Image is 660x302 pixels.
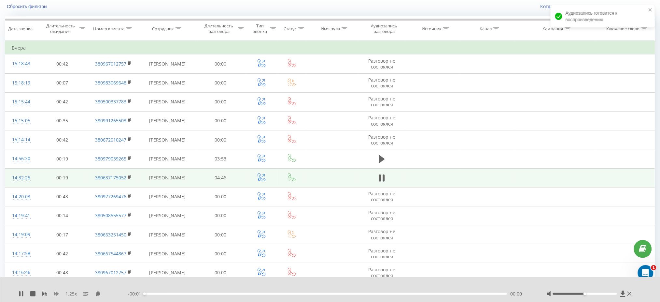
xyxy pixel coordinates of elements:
a: 380508555577 [95,212,126,219]
td: 00:19 [37,149,87,168]
a: 380991265503 [95,117,126,124]
div: 15:18:43 [12,57,31,70]
td: 00:00 [196,54,246,73]
td: [PERSON_NAME] [139,244,195,263]
div: Канал [480,26,492,32]
div: 14:32:25 [12,172,31,184]
div: 14:20:03 [12,190,31,203]
td: [PERSON_NAME] [139,73,195,92]
span: Разговор не состоялся [369,266,396,279]
td: [PERSON_NAME] [139,263,195,282]
div: Дата звонка [8,26,33,32]
span: Разговор не состоялся [369,114,396,127]
a: 380672010247 [95,137,126,143]
span: Разговор не состоялся [369,58,396,70]
div: Длительность разговора [202,23,236,34]
td: [PERSON_NAME] [139,92,195,111]
a: 380977269476 [95,193,126,200]
div: Номер клиента [93,26,124,32]
td: 00:42 [37,92,87,111]
a: 380979039265 [95,156,126,162]
td: [PERSON_NAME] [139,225,195,244]
td: 00:42 [37,54,87,73]
td: 00:42 [37,130,87,149]
td: 00:07 [37,73,87,92]
td: [PERSON_NAME] [139,111,195,130]
div: Сотрудник [152,26,174,32]
div: Accessibility label [143,293,146,295]
span: Разговор не состоялся [369,228,396,240]
td: [PERSON_NAME] [139,168,195,187]
td: 00:48 [37,263,87,282]
iframe: Intercom live chat [638,265,653,281]
span: Разговор не состоялся [369,190,396,203]
button: close [648,7,653,13]
div: Аудиозапись готовится к воспроизведению [551,5,655,27]
td: 04:46 [196,168,246,187]
div: Тип звонка [252,23,269,34]
td: [PERSON_NAME] [139,130,195,149]
td: [PERSON_NAME] [139,206,195,225]
td: [PERSON_NAME] [139,149,195,168]
div: 15:14:14 [12,133,31,146]
div: 14:19:41 [12,209,31,222]
td: 00:00 [196,111,246,130]
span: Разговор не состоялся [369,134,396,146]
a: 380983069648 [95,80,126,86]
span: Разговор не состоялся [369,248,396,260]
span: Разговор не состоялся [369,209,396,221]
td: 00:19 [37,168,87,187]
span: 1 [651,265,656,270]
td: 00:00 [196,206,246,225]
td: 00:00 [196,225,246,244]
td: 00:00 [196,263,246,282]
td: 03:53 [196,149,246,168]
span: Разговор не состоялся [369,77,396,89]
a: 380663251450 [95,232,126,238]
button: Сбросить фильтры [5,4,50,9]
div: 14:56:30 [12,152,31,165]
td: [PERSON_NAME] [139,54,195,73]
a: 380967012757 [95,61,126,67]
div: 14:17:58 [12,247,31,260]
td: [PERSON_NAME] [139,187,195,206]
div: Длительность ожидания [43,23,78,34]
div: 15:18:19 [12,77,31,89]
span: Разговор не состоялся [369,96,396,108]
div: Имя пула [321,26,340,32]
td: 00:00 [196,73,246,92]
td: Вчера [5,41,655,54]
div: 15:15:44 [12,96,31,108]
td: 00:14 [37,206,87,225]
td: 00:35 [37,111,87,130]
a: 380500337783 [95,98,126,105]
td: 00:43 [37,187,87,206]
td: 00:17 [37,225,87,244]
a: Когда данные могут отличаться от других систем [541,3,655,9]
td: 00:00 [196,92,246,111]
td: 00:00 [196,244,246,263]
div: 14:16:46 [12,266,31,279]
a: 380637175052 [95,174,126,181]
div: Аудиозапись разговора [364,23,404,34]
div: Источник [422,26,442,32]
a: 380667544867 [95,250,126,257]
div: 14:19:09 [12,228,31,241]
td: 00:00 [196,187,246,206]
td: 00:42 [37,244,87,263]
span: - 00:01 [128,291,145,297]
div: Статус [284,26,297,32]
div: Кампания [543,26,563,32]
td: 00:00 [196,130,246,149]
div: Accessibility label [584,293,586,295]
span: 00:00 [510,291,522,297]
span: 1.25 x [65,291,77,297]
a: 380967012757 [95,269,126,276]
div: 15:15:05 [12,114,31,127]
